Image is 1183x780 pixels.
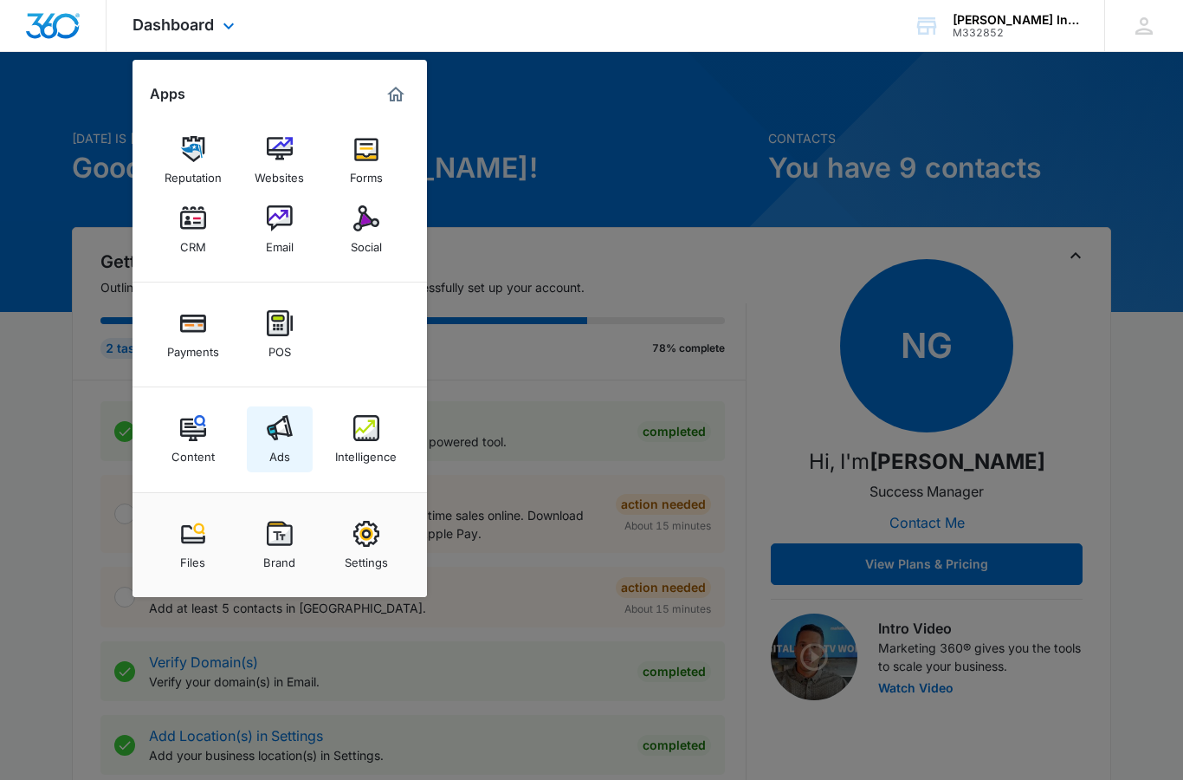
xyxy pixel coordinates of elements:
div: POS [268,336,291,359]
div: Intelligence [335,441,397,464]
div: Websites [255,162,304,185]
a: Marketing 360® Dashboard [382,81,410,108]
div: Brand [263,547,295,569]
a: Files [160,512,226,578]
div: Payments [167,336,219,359]
a: Forms [333,127,399,193]
a: Payments [160,302,226,367]
a: Reputation [160,127,226,193]
div: Files [180,547,205,569]
div: Ads [269,441,290,464]
div: Content [171,441,215,464]
a: Email [247,197,313,263]
div: Reputation [165,162,222,185]
a: POS [247,302,313,367]
a: Content [160,406,226,472]
a: Settings [333,512,399,578]
a: Social [333,197,399,263]
div: Forms [350,162,383,185]
div: account name [953,13,1079,27]
div: Social [351,231,382,254]
a: Intelligence [333,406,399,472]
div: CRM [180,231,206,254]
div: Settings [345,547,388,569]
span: Dashboard [133,16,214,34]
div: account id [953,27,1079,39]
a: Ads [247,406,313,472]
a: Brand [247,512,313,578]
div: Email [266,231,294,254]
a: Websites [247,127,313,193]
a: CRM [160,197,226,263]
h2: Apps [150,86,185,102]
